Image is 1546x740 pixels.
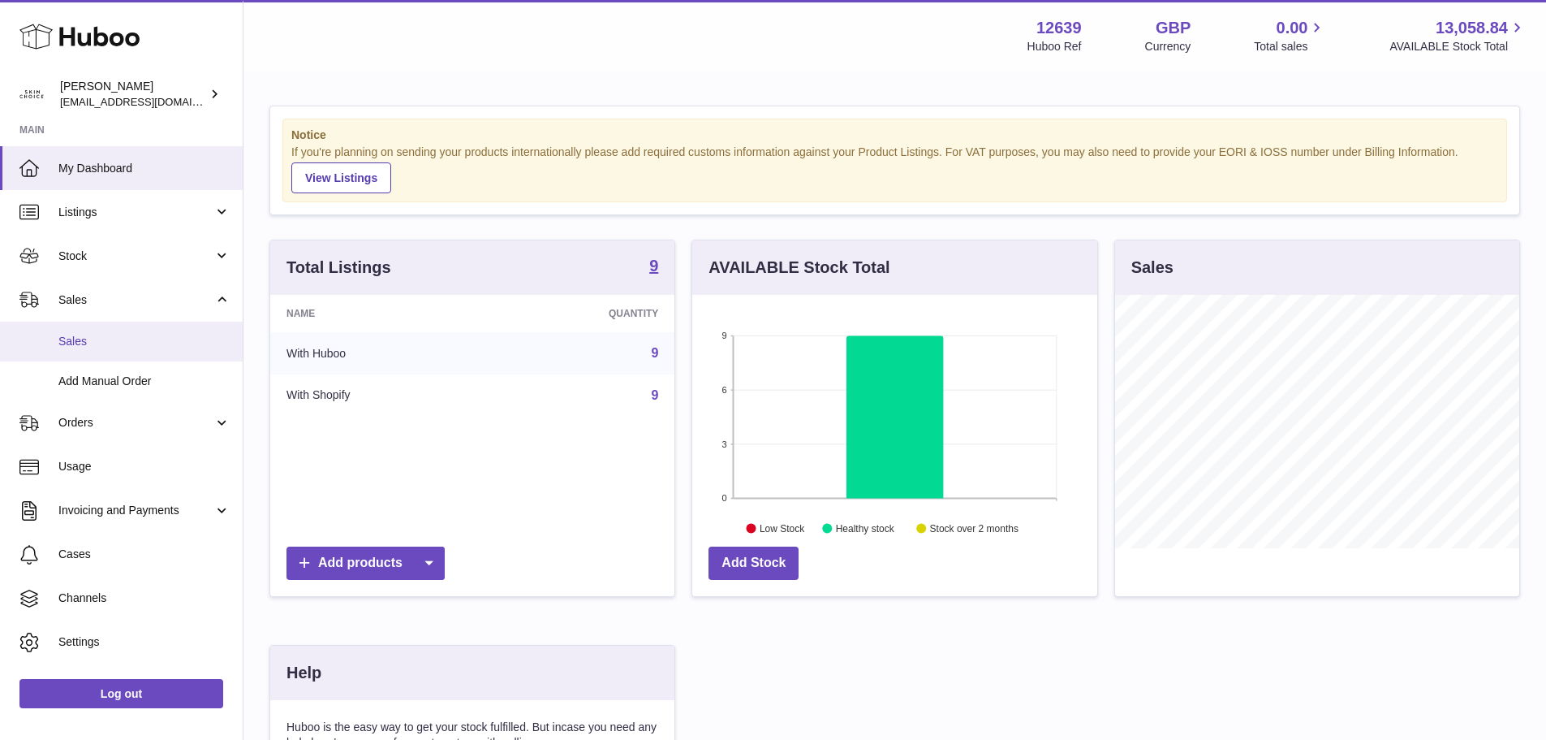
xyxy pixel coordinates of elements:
span: My Dashboard [58,161,230,176]
h3: Total Listings [286,257,391,279]
span: AVAILABLE Stock Total [1389,39,1527,54]
a: 0.00 Total sales [1254,17,1326,54]
span: Total sales [1254,39,1326,54]
span: Usage [58,459,230,474]
a: 13,058.84 AVAILABLE Stock Total [1389,17,1527,54]
div: If you're planning on sending your products internationally please add required customs informati... [291,145,1498,193]
span: Cases [58,547,230,562]
h3: AVAILABLE Stock Total [708,257,889,279]
text: Low Stock [760,522,805,534]
div: [PERSON_NAME] [60,79,206,110]
span: 13,058.84 [1436,17,1508,39]
span: [EMAIL_ADDRESS][DOMAIN_NAME] [60,95,239,108]
span: Sales [58,334,230,349]
span: Sales [58,292,213,308]
span: Listings [58,205,213,220]
a: 9 [651,346,658,360]
td: With Shopify [270,374,489,417]
h3: Sales [1131,257,1173,279]
text: 9 [722,331,727,340]
span: Invoicing and Payments [58,503,213,518]
strong: 9 [649,257,658,274]
text: Stock over 2 months [930,522,1018,534]
h3: Help [286,662,321,684]
a: 9 [651,388,658,402]
text: 6 [722,385,727,395]
span: 0.00 [1277,17,1308,39]
a: 9 [649,257,658,277]
td: With Huboo [270,332,489,374]
span: Settings [58,634,230,650]
a: Add products [286,547,445,580]
text: 3 [722,439,727,448]
span: Stock [58,249,213,264]
strong: 12639 [1036,17,1082,39]
a: Add Stock [708,547,799,580]
a: View Listings [291,162,391,193]
span: Orders [58,415,213,431]
th: Quantity [489,295,675,332]
strong: GBP [1156,17,1191,39]
div: Currency [1145,39,1191,54]
div: Huboo Ref [1027,39,1082,54]
span: Add Manual Order [58,374,230,389]
img: internalAdmin-12639@internal.huboo.com [19,82,44,106]
span: Channels [58,591,230,606]
a: Log out [19,679,223,708]
strong: Notice [291,128,1498,143]
th: Name [270,295,489,332]
text: Healthy stock [836,522,895,534]
text: 0 [722,493,727,503]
